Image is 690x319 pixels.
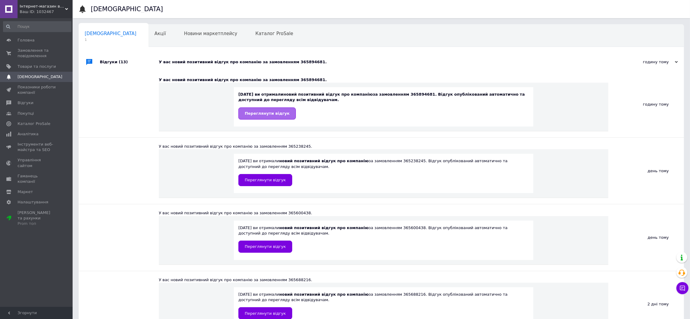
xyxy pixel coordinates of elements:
[238,174,292,186] a: Переглянути відгук
[18,121,50,127] span: Каталог ProSale
[91,5,163,13] h1: [DEMOGRAPHIC_DATA]
[18,74,62,80] span: [DEMOGRAPHIC_DATA]
[159,144,608,149] div: У вас новий позитивний відгук про компанію за замовленням 365238245.
[18,38,34,43] span: Головна
[279,159,369,163] b: новий позитивний відгук про компанію
[279,225,369,230] b: новий позитивний відгук про компанію
[255,31,293,36] span: Каталог ProSale
[18,131,38,137] span: Аналітика
[245,178,286,182] span: Переглянути відгук
[18,142,56,153] span: Інструменти веб-майстра та SEO
[155,31,166,36] span: Акції
[159,77,608,83] div: У вас новий позитивний відгук про компанію за замовленням 365894681.
[18,84,56,95] span: Показники роботи компанії
[18,221,56,226] div: Prom топ
[18,189,33,195] span: Маркет
[18,111,34,116] span: Покупці
[20,4,65,9] span: Інтернет-магазин взуття ALLEGRET
[238,158,529,186] div: [DATE] ви отримали за замовленням 365238245. Відгук опублікований автоматично та доступний до пер...
[18,100,33,106] span: Відгуки
[119,60,128,64] span: (13)
[608,71,684,137] div: годину тому
[283,92,373,97] b: новий позитивний відгук про компанію
[245,311,286,316] span: Переглянути відгук
[18,173,56,184] span: Гаманець компанії
[608,204,684,271] div: день тому
[18,64,56,69] span: Товари та послуги
[238,107,296,120] a: Переглянути відгук
[279,292,369,297] b: новий позитивний відгук про компанію
[18,48,56,59] span: Замовлення та повідомлення
[184,31,237,36] span: Новини маркетплейсу
[159,59,617,65] div: У вас новий позитивний відгук про компанію за замовленням 365894681.
[18,157,56,168] span: Управління сайтом
[85,31,136,36] span: [DEMOGRAPHIC_DATA]
[245,244,286,249] span: Переглянути відгук
[85,38,136,42] span: 1
[245,111,289,116] span: Переглянути відгук
[100,53,159,71] div: Відгуки
[18,199,48,205] span: Налаштування
[18,210,56,227] span: [PERSON_NAME] та рахунки
[238,225,529,253] div: [DATE] ви отримали за замовленням 365600438. Відгук опублікований автоматично та доступний до пер...
[617,59,678,65] div: годину тому
[238,241,292,253] a: Переглянути відгук
[238,92,529,119] div: [DATE] ви отримали за замовленням 365894681. Відгук опублікований автоматично та доступний до пер...
[20,9,73,15] div: Ваш ID: 1032467
[676,282,688,294] button: Чат з покупцем
[159,277,608,283] div: У вас новий позитивний відгук про компанію за замовленням 365688216.
[3,21,71,32] input: Пошук
[159,210,608,216] div: У вас новий позитивний відгук про компанію за замовленням 365600438.
[608,138,684,204] div: день тому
